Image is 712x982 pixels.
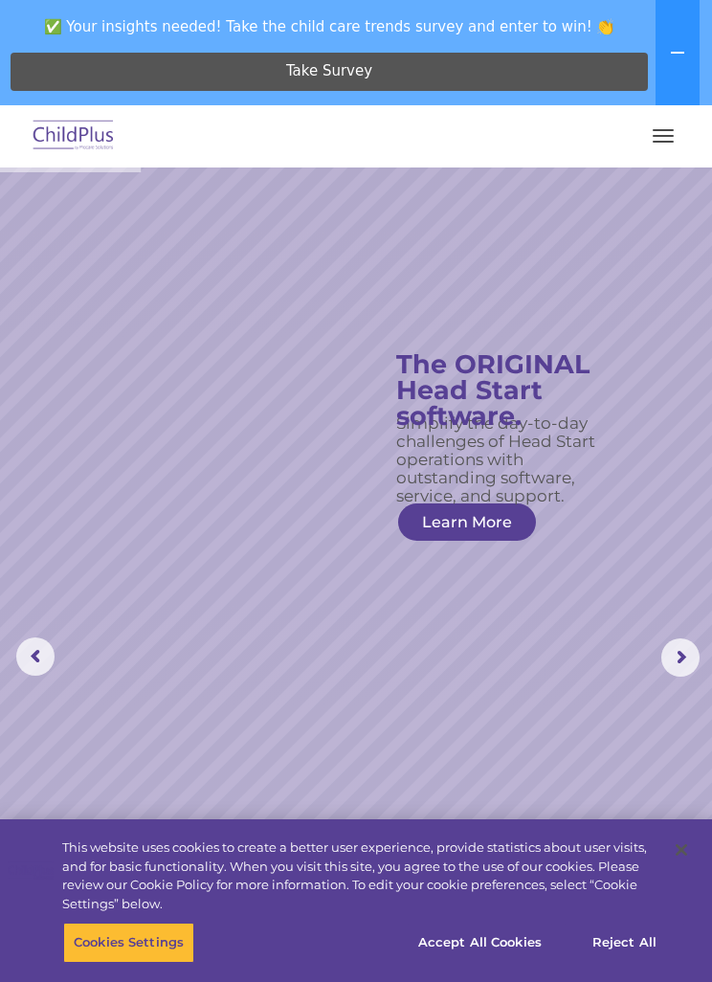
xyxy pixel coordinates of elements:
[408,923,552,963] button: Accept All Cookies
[306,111,365,125] span: Last name
[29,114,119,159] img: ChildPlus by Procare Solutions
[396,414,604,505] rs-layer: Simplify the day-to-day challenges of Head Start operations with outstanding software, service, a...
[62,838,661,913] div: This website uses cookies to create a better user experience, provide statistics about user visit...
[660,829,702,871] button: Close
[306,190,388,204] span: Phone number
[565,923,684,963] button: Reject All
[398,503,536,541] a: Learn More
[396,351,617,429] rs-layer: The ORIGINAL Head Start software.
[11,53,648,91] a: Take Survey
[286,55,372,88] span: Take Survey
[63,923,194,963] button: Cookies Settings
[8,8,652,45] span: ✅ Your insights needed! Take the child care trends survey and enter to win! 👏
